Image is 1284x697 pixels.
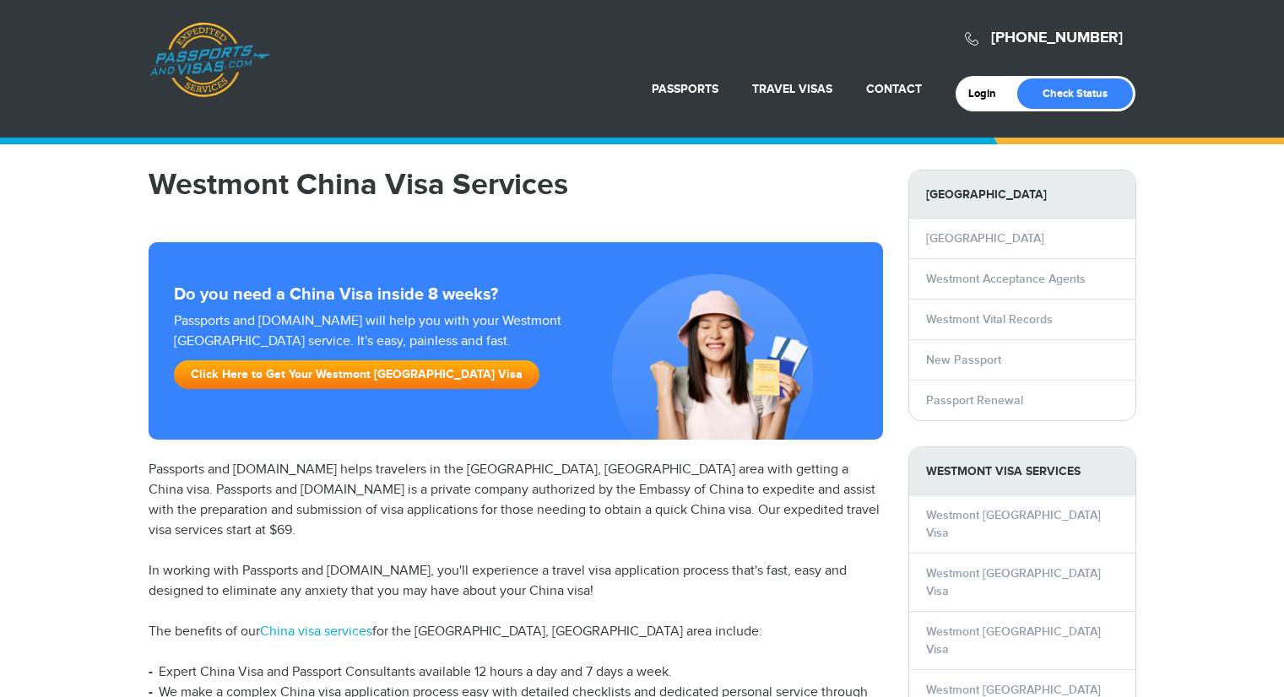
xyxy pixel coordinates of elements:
a: Travel Visas [752,82,832,96]
strong: [GEOGRAPHIC_DATA] [909,170,1135,219]
a: China visa services [260,624,372,640]
a: Passports & [DOMAIN_NAME] [149,22,269,98]
strong: Do you need a China Visa inside 8 weeks? [174,284,858,305]
a: [PHONE_NUMBER] [991,29,1123,47]
a: Westmont [GEOGRAPHIC_DATA] Visa [926,566,1101,598]
a: Contact [866,82,922,96]
a: Westmont Vital Records [926,312,1053,327]
a: Check Status [1017,78,1133,109]
a: Passports [652,82,718,96]
h1: Westmont China Visa Services [149,170,883,200]
a: Login [968,87,1008,100]
a: New Passport [926,353,1001,367]
a: [GEOGRAPHIC_DATA] [926,231,1044,246]
strong: Westmont Visa Services [909,447,1135,495]
p: The benefits of our for the [GEOGRAPHIC_DATA], [GEOGRAPHIC_DATA] area include: [149,622,883,642]
p: Passports and [DOMAIN_NAME] helps travelers in the [GEOGRAPHIC_DATA], [GEOGRAPHIC_DATA] area with... [149,460,883,541]
li: Expert China Visa and Passport Consultants available 12 hours a day and 7 days a week. [149,662,883,683]
a: Westmont [GEOGRAPHIC_DATA] Visa [926,624,1101,656]
a: Westmont Acceptance Agents [926,272,1086,286]
a: Click Here to Get Your Westmont [GEOGRAPHIC_DATA] Visa [174,360,539,389]
div: Passports and [DOMAIN_NAME] will help you with your Westmont [GEOGRAPHIC_DATA] service. It's easy... [167,311,574,397]
p: In working with Passports and [DOMAIN_NAME], you'll experience a travel visa application process ... [149,561,883,602]
a: Passport Renewal [926,393,1023,408]
a: Westmont [GEOGRAPHIC_DATA] Visa [926,508,1101,540]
